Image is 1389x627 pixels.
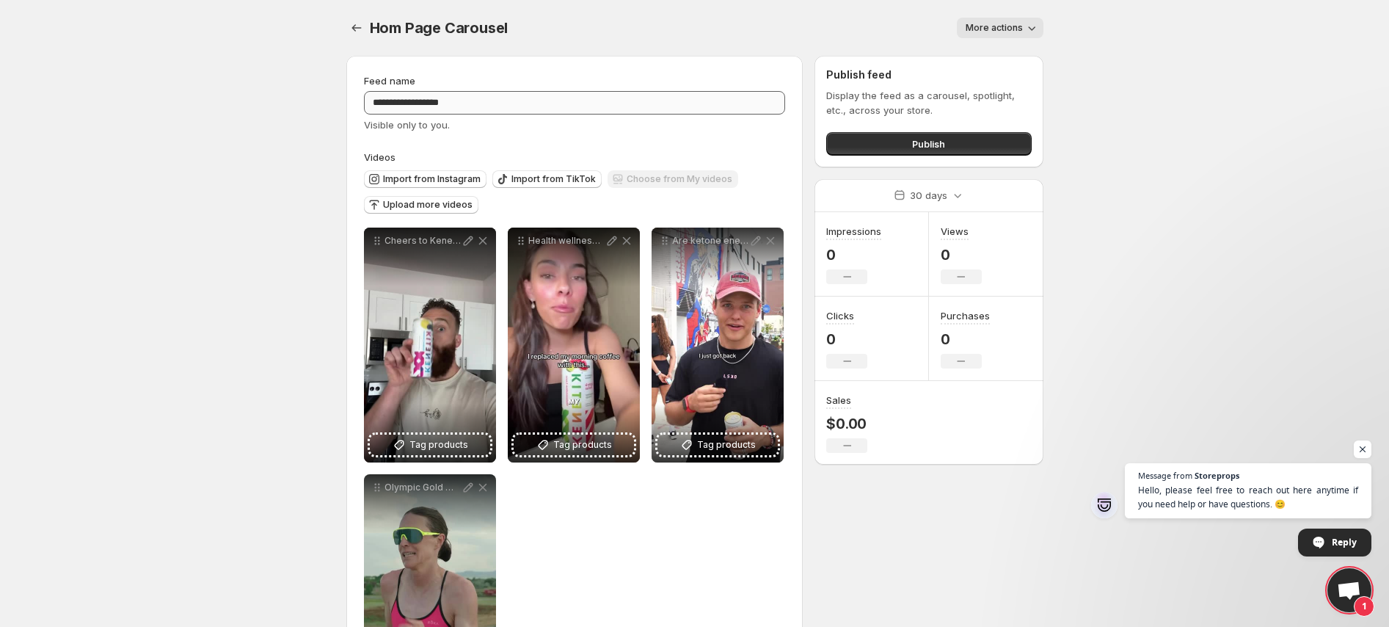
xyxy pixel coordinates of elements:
span: Hom Page Carousel [370,19,508,37]
p: 30 days [910,188,947,203]
p: 0 [941,330,990,348]
span: Visible only to you. [364,119,450,131]
span: Videos [364,151,395,163]
span: Hello, please feel free to reach out here anytime if you need help or have questions. 😊 [1138,483,1358,511]
div: Open chat [1327,568,1371,612]
p: Olympic Gold Medalist World Champion Mom [PERSON_NAME] trusts Kenetik daily to fuel her training ... [384,482,461,493]
span: Import from Instagram [383,173,481,185]
p: Display the feed as a carousel, spotlight, etc., across your store. [826,88,1031,117]
div: Are ketone energy drinks the new thing [PERSON_NAME] for 15 off bekenetik for some time tier keto... [652,228,784,463]
span: Import from TikTok [511,173,596,185]
p: Cheers to Kenetik this World Brain Day Were celebrating the Kenetik way fresh focused and in flow... [384,235,461,247]
span: Publish [912,137,945,151]
div: Cheers to Kenetik this World Brain Day Were celebrating the Kenetik way fresh focused and in flow... [364,228,496,463]
h3: Impressions [826,224,881,239]
span: Tag products [697,438,756,452]
button: Import from TikTok [492,170,602,188]
p: 0 [826,246,881,264]
h3: Purchases [941,308,990,323]
button: Import from Instagram [364,170,486,188]
button: Settings [346,18,367,38]
button: Tag products [370,435,490,455]
h3: Clicks [826,308,854,323]
p: $0.00 [826,415,867,432]
button: Publish [826,132,1031,156]
span: More actions [966,22,1023,34]
div: Health wellness in a can Kenetik is powered by ketonesclean fuel for your brain and body No caffe... [508,228,640,463]
h3: Views [941,224,969,239]
span: Reply [1332,529,1357,555]
p: 0 [941,246,982,264]
span: Message from [1138,471,1192,479]
p: Health wellness in a can Kenetik is powered by ketonesclean fuel for your brain and body No caffe... [528,235,605,247]
span: Storeprops [1195,471,1239,479]
p: Are ketone energy drinks the new thing [PERSON_NAME] for 15 off bekenetik for some time tier keto... [672,235,748,247]
span: Upload more videos [383,199,473,211]
span: Feed name [364,75,415,87]
h3: Sales [826,393,851,407]
p: 0 [826,330,867,348]
button: Upload more videos [364,196,478,214]
span: 1 [1354,596,1374,617]
button: Tag products [514,435,634,455]
span: Tag products [553,438,612,452]
h2: Publish feed [826,68,1031,82]
span: Tag products [409,438,468,452]
button: Tag products [657,435,778,455]
button: More actions [957,18,1043,38]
